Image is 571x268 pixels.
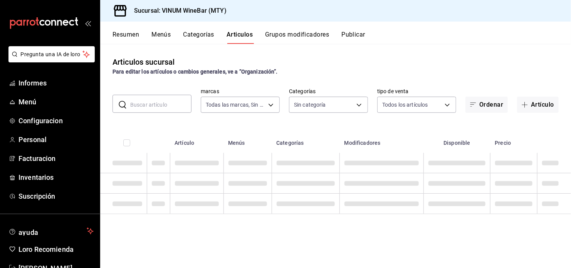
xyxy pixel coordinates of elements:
[424,128,490,153] th: Disponible
[85,20,91,26] button: open_drawer_menu
[18,78,94,88] span: Informes
[18,134,94,145] span: Personal
[517,97,559,113] button: Artículo
[21,50,83,59] span: Pregunta una IA de loro
[18,191,94,201] span: Suscripción
[377,89,456,94] label: tipo de venta
[5,56,95,64] a: Pregunta una IA de loro
[227,31,253,44] button: Articulos
[18,116,94,126] span: Configuracion
[265,31,329,44] button: Grupos modificadores
[183,31,215,44] button: Categorías
[340,128,424,153] th: Modificadores
[113,31,571,44] div: navigation tabs
[113,56,175,68] div: Articulos sucursal
[223,128,272,153] th: Menús
[130,97,191,112] input: Buscar artículo
[18,226,84,236] span: ayuda
[151,31,171,44] button: Menús
[113,69,278,75] strong: Para editar los artículos o cambios generales, ve a “Organización”.
[18,97,94,107] span: Menú
[289,89,368,94] label: Categorías
[113,31,139,44] button: Resumen
[341,31,365,44] button: Publicar
[272,128,339,153] th: Categorías
[294,101,326,109] span: Sin categoría
[8,46,95,62] button: Pregunta una IA de loro
[170,128,223,153] th: Artículo
[382,101,428,109] span: Todos los artículos
[18,172,94,183] span: Inventarios
[128,6,227,15] h3: Sucursal: VINUM WineBar (MTY)
[465,97,508,113] button: Ordenar
[201,89,280,94] label: marcas
[490,128,537,153] th: Precio
[18,244,94,255] span: Loro Recomienda
[18,153,94,164] span: Facturacion
[206,101,265,109] span: Todas las marcas, Sin marca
